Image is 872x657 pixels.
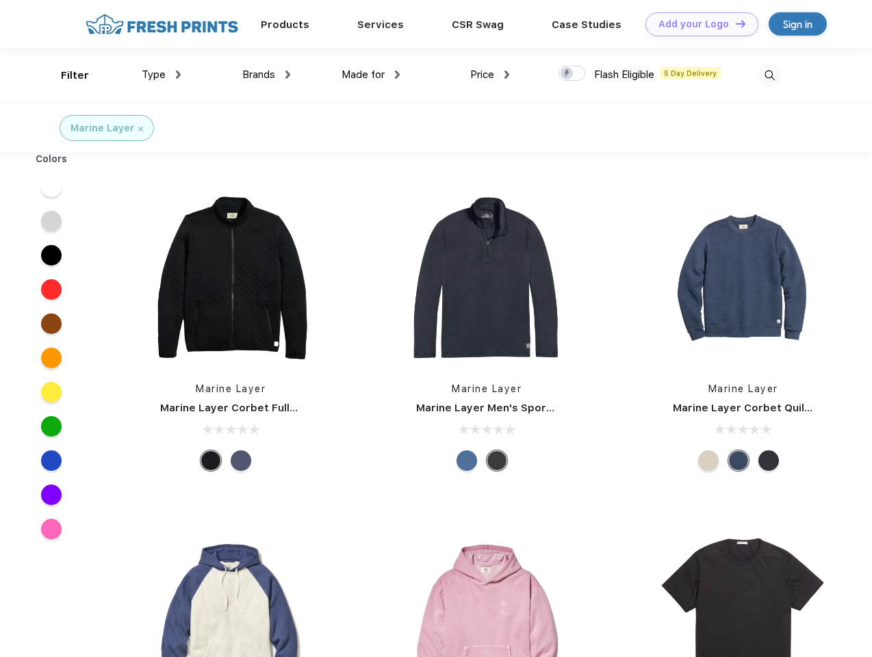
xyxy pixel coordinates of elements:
img: dropdown.png [176,70,181,79]
a: Marine Layer [452,383,522,394]
div: Marine Layer [70,121,134,136]
img: func=resize&h=266 [396,186,578,368]
a: Marine Layer Men's Sport Quarter Zip [416,402,615,414]
div: Oat Heather [698,450,719,471]
img: DT [736,20,745,27]
img: dropdown.png [395,70,400,79]
div: Deep Denim [457,450,477,471]
img: fo%20logo%202.webp [81,12,242,36]
img: dropdown.png [504,70,509,79]
span: Brands [242,68,275,81]
a: Sign in [769,12,827,36]
span: Flash Eligible [594,68,654,81]
a: Marine Layer [708,383,778,394]
a: Marine Layer Corbet Full-Zip Jacket [160,402,350,414]
img: func=resize&h=266 [140,186,322,368]
a: Services [357,18,404,31]
a: Marine Layer [196,383,266,394]
div: Filter [61,68,89,83]
div: Sign in [783,16,812,32]
a: Products [261,18,309,31]
a: CSR Swag [452,18,504,31]
div: Navy [231,450,251,471]
img: desktop_search.svg [758,64,781,87]
div: Add your Logo [658,18,729,30]
span: Price [470,68,494,81]
div: Charcoal [758,450,779,471]
div: Charcoal [487,450,507,471]
span: 5 Day Delivery [660,67,721,79]
span: Type [142,68,166,81]
div: Black [201,450,221,471]
img: func=resize&h=266 [652,186,834,368]
img: filter_cancel.svg [138,127,143,131]
div: Colors [25,152,78,166]
span: Made for [342,68,385,81]
img: dropdown.png [285,70,290,79]
div: Navy Heather [728,450,749,471]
